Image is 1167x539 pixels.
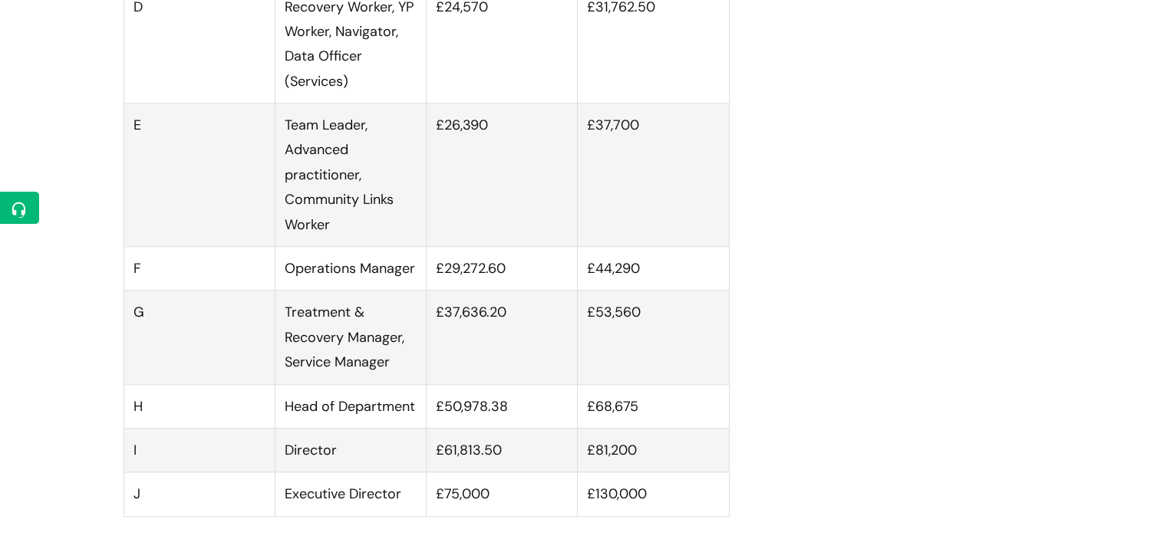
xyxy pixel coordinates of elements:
td: Director [275,428,426,472]
td: £81,200 [578,428,729,472]
td: £29,272.60 [427,247,578,291]
td: J [124,472,275,516]
td: £61,813.50 [427,428,578,472]
td: F [124,247,275,291]
td: £26,390 [427,104,578,247]
td: Team Leader, Advanced practitioner, Community Links Worker [275,104,426,247]
td: Head of Department [275,384,426,428]
td: £37,700 [578,104,729,247]
td: H [124,384,275,428]
td: £37,636.20 [427,291,578,384]
td: £75,000 [427,472,578,516]
td: E [124,104,275,247]
td: £53,560 [578,291,729,384]
td: Executive Director [275,472,426,516]
td: Operations Manager [275,247,426,291]
td: Treatment & Recovery Manager, Service Manager [275,291,426,384]
td: £68,675 [578,384,729,428]
td: £50,978.38 [427,384,578,428]
td: G [124,291,275,384]
td: £44,290 [578,247,729,291]
td: I [124,428,275,472]
td: £130,000 [578,472,729,516]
